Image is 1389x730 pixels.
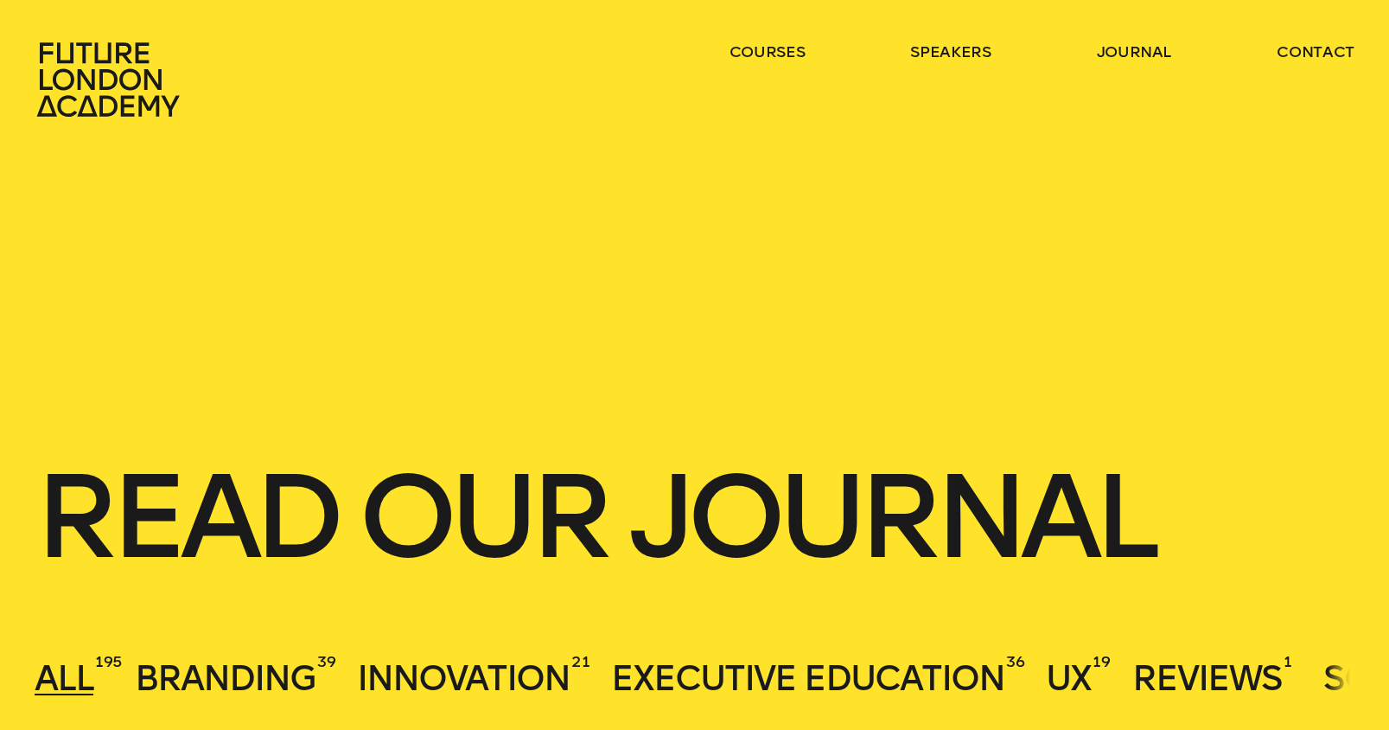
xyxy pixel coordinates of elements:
[317,651,335,672] sup: 39
[95,651,122,672] sup: 195
[1132,657,1282,699] span: Reviews
[730,42,806,62] a: courses
[357,657,570,699] span: Innovation
[1046,657,1091,699] span: UX
[1277,42,1354,62] a: contact
[1006,651,1024,672] sup: 36
[135,657,315,699] span: Branding
[1097,42,1172,62] a: journal
[35,657,93,699] span: All
[611,657,1004,699] span: Executive Education
[910,42,991,62] a: speakers
[571,651,589,672] sup: 21
[1093,651,1110,672] sup: 19
[1284,651,1292,672] sup: 1
[35,460,1354,574] h1: Read our journal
